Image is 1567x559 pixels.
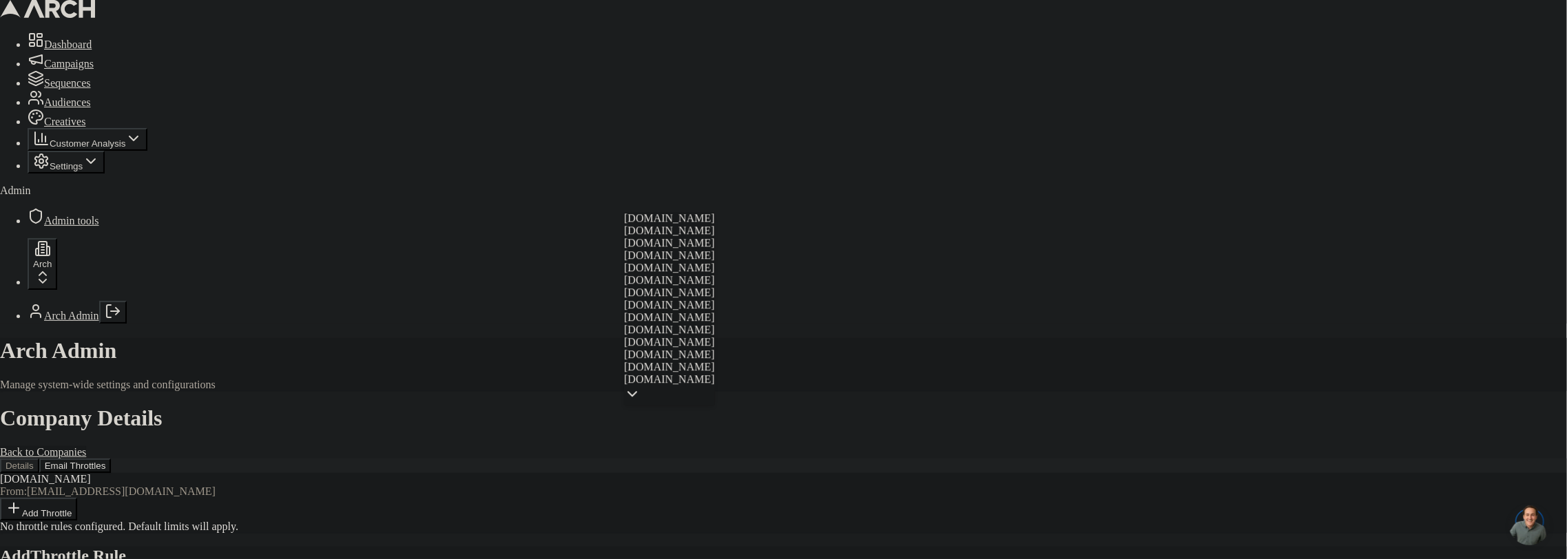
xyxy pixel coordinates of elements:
[624,286,715,298] span: [DOMAIN_NAME]
[624,299,715,310] span: [DOMAIN_NAME]
[624,274,715,286] span: [DOMAIN_NAME]
[624,224,715,236] span: [DOMAIN_NAME]
[624,361,715,372] span: [DOMAIN_NAME]
[624,373,715,385] span: [DOMAIN_NAME]
[624,348,715,360] span: [DOMAIN_NAME]
[624,311,715,323] span: [DOMAIN_NAME]
[624,336,715,348] span: [DOMAIN_NAME]
[624,262,715,273] span: [DOMAIN_NAME]
[624,212,715,224] span: [DOMAIN_NAME]
[624,249,715,261] span: [DOMAIN_NAME]
[624,324,715,335] span: [DOMAIN_NAME]
[624,237,715,249] span: [DOMAIN_NAME]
